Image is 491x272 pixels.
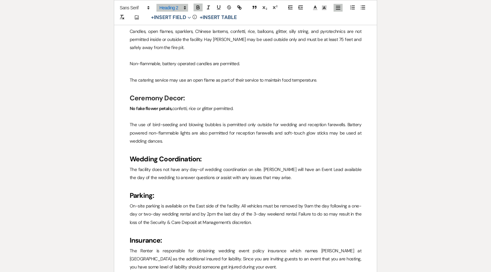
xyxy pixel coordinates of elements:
[311,4,320,12] span: Text Color
[156,4,188,12] span: Header Formats
[334,4,343,12] span: Alignment
[130,121,361,145] p: The use of bird-seeding and blowing bubbles is permitted only outside for wedding and reception f...
[130,106,172,111] strong: No fake flower petals,
[130,191,154,200] strong: Parking:
[130,247,361,271] p: The Renter is responsible for obtaining wedding event policy insurance which names [PERSON_NAME] ...
[130,236,162,245] strong: Insurance:
[130,94,185,103] strong: Ceremony Decor:
[130,166,361,182] p: The facility does not have any day-of wedding coordination on site. [PERSON_NAME] will have an Ev...
[149,14,193,21] button: Insert Field
[197,14,239,21] button: +Insert Table
[130,155,201,164] strong: Wedding Coordination:
[151,15,154,20] span: +
[130,27,361,52] p: Candles, open flames, sparklers, Chinese lanterns, confetti, rice, balloons, glitter, silly strin...
[130,105,361,113] p: confetti, rice or glitter permitted.
[200,15,203,20] span: +
[130,202,361,227] p: On-site parking is available on the East side of the facility. All vehicles must be removed by 9a...
[130,60,361,68] p: Non-flammable, battery operated candles are permitted.
[130,76,361,84] p: The catering service may use an open flame as part of their service to maintain food temperature.
[320,4,329,12] span: Text Background Color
